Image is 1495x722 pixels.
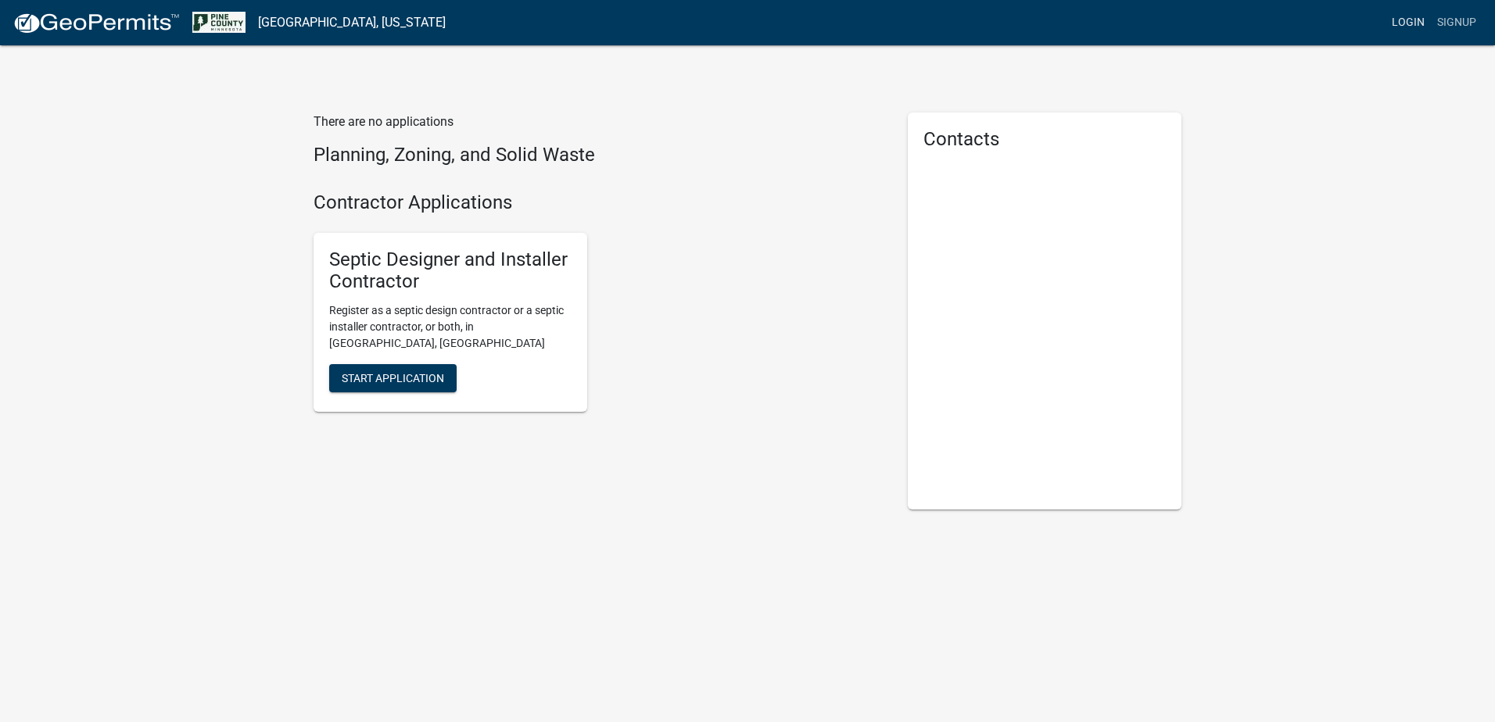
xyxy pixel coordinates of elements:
h5: Contacts [923,128,1166,151]
span: Start Application [342,372,444,384]
img: Pine County, Minnesota [192,12,246,33]
a: Signup [1431,8,1482,38]
h4: Planning, Zoning, and Solid Waste [314,144,884,166]
p: There are no applications [314,113,884,131]
p: Register as a septic design contractor or a septic installer contractor, or both, in [GEOGRAPHIC_... [329,302,572,352]
button: Start Application [329,364,457,392]
a: [GEOGRAPHIC_DATA], [US_STATE] [258,9,446,36]
h5: Septic Designer and Installer Contractor [329,248,572,294]
a: Login [1386,8,1431,38]
wm-workflow-list-section: Contractor Applications [314,191,884,424]
h4: Contractor Applications [314,191,884,214]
